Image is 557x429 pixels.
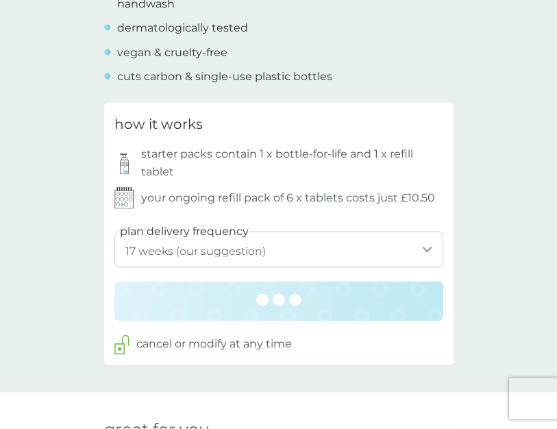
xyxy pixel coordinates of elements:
[141,189,435,207] p: your ongoing refill pack of 6 x tablets costs just £10.50
[141,145,443,180] p: starter packs contain 1 x bottle-for-life and 1 x refill tablet
[136,335,292,353] p: cancel or modify at any time
[117,44,227,62] p: vegan & cruelty-free
[117,19,248,37] p: dermatologically tested
[117,68,332,86] p: cuts carbon & single-use plastic bottles
[120,223,249,241] label: plan delivery frequency
[114,113,203,135] h3: how it works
